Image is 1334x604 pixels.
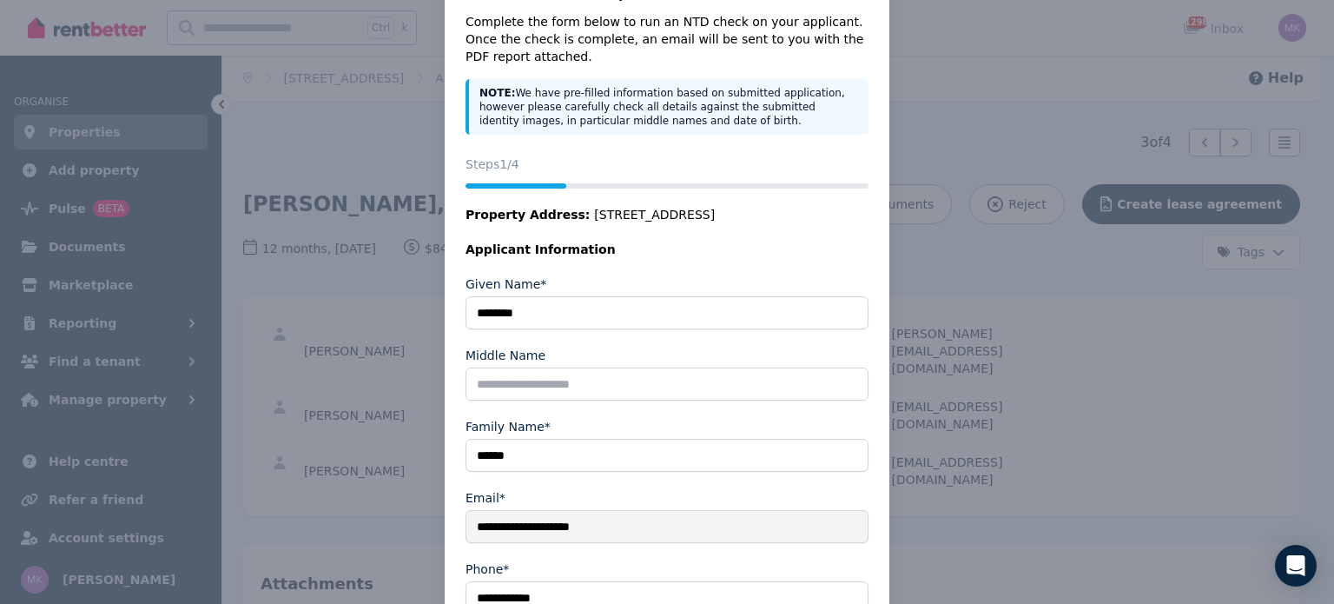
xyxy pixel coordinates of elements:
[466,208,590,222] span: Property Address:
[466,561,509,578] label: Phone*
[1275,545,1317,587] div: Open Intercom Messenger
[466,13,868,65] p: Complete the form below to run an NTD check on your applicant. Once the check is complete, an ema...
[466,79,868,135] div: We have pre-filled information based on submitted application, however please carefully check all...
[466,489,505,507] label: Email*
[479,87,515,99] strong: NOTE:
[594,206,715,223] span: [STREET_ADDRESS]
[466,275,546,293] label: Given Name*
[466,418,551,435] label: Family Name*
[466,241,868,258] legend: Applicant Information
[466,156,868,173] p: Steps 1 /4
[466,347,545,364] label: Middle Name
